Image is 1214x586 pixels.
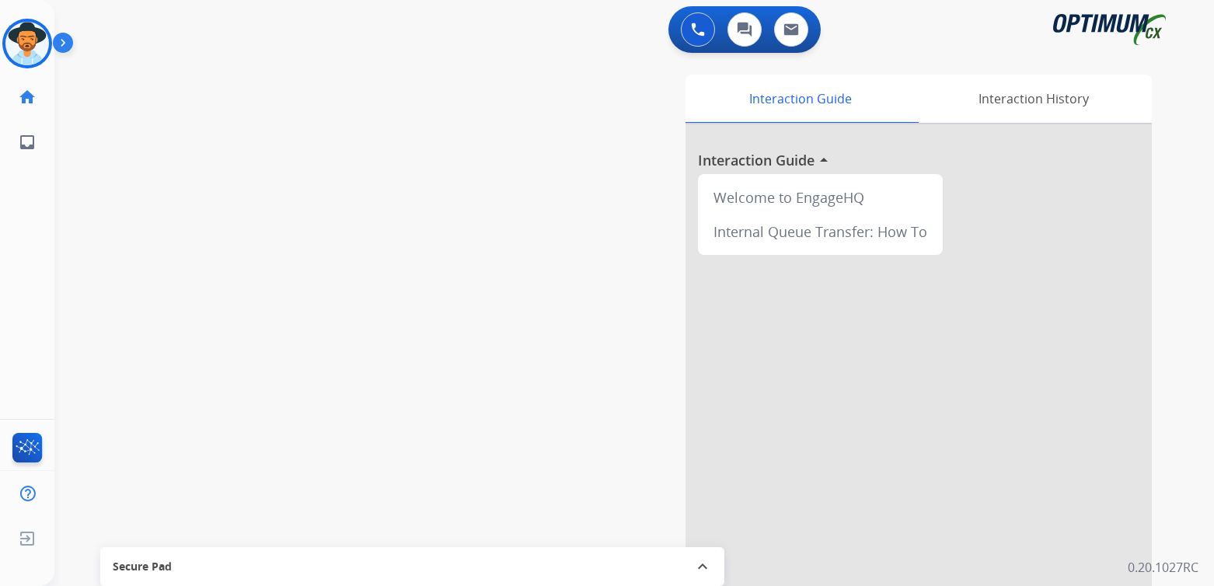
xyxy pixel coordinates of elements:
[113,559,172,574] span: Secure Pad
[5,22,49,65] img: avatar
[704,180,937,215] div: Welcome to EngageHQ
[1128,558,1198,577] p: 0.20.1027RC
[704,215,937,249] div: Internal Queue Transfer: How To
[18,133,37,152] mat-icon: inbox
[685,75,915,123] div: Interaction Guide
[693,557,712,576] mat-icon: expand_less
[18,88,37,106] mat-icon: home
[915,75,1152,123] div: Interaction History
